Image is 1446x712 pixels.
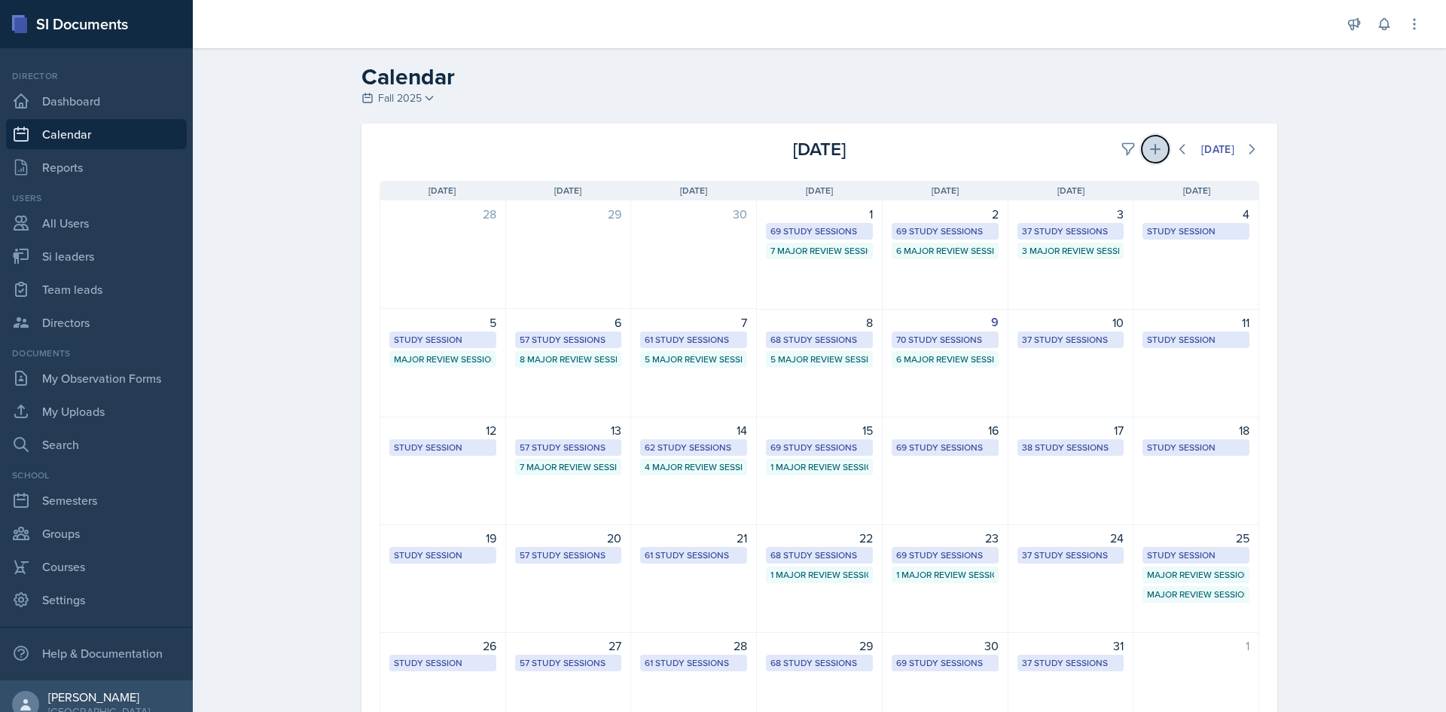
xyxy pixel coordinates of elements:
[1017,205,1124,223] div: 3
[1017,421,1124,439] div: 17
[766,421,873,439] div: 15
[361,63,1277,90] h2: Calendar
[515,205,622,223] div: 29
[520,441,618,454] div: 57 Study Sessions
[806,184,833,197] span: [DATE]
[640,421,747,439] div: 14
[896,656,994,670] div: 69 Study Sessions
[645,549,743,562] div: 61 Study Sessions
[645,460,743,474] div: 4 Major Review Sessions
[1057,184,1084,197] span: [DATE]
[1147,588,1245,601] div: Major Review Session
[1142,529,1249,547] div: 25
[673,136,966,163] div: [DATE]
[1022,441,1120,454] div: 38 Study Sessions
[1017,637,1124,655] div: 31
[6,274,187,304] a: Team leads
[766,529,873,547] div: 22
[640,313,747,332] div: 7
[766,637,873,655] div: 29
[766,205,873,223] div: 1
[1022,333,1120,347] div: 37 Study Sessions
[520,549,618,562] div: 57 Study Sessions
[389,205,496,223] div: 28
[378,90,422,106] span: Fall 2025
[770,333,868,347] div: 68 Study Sessions
[896,225,994,238] div: 69 Study Sessions
[892,421,999,439] div: 16
[394,353,492,366] div: Major Review Session
[48,689,150,704] div: [PERSON_NAME]
[394,549,492,562] div: Study Session
[6,396,187,426] a: My Uploads
[389,637,496,655] div: 26
[6,241,187,271] a: Si leaders
[640,529,747,547] div: 21
[515,529,622,547] div: 20
[6,518,187,549] a: Groups
[932,184,959,197] span: [DATE]
[1147,225,1245,238] div: Study Session
[892,637,999,655] div: 30
[770,460,868,474] div: 1 Major Review Session
[770,549,868,562] div: 68 Study Sessions
[640,637,747,655] div: 28
[1142,637,1249,655] div: 1
[1022,656,1120,670] div: 37 Study Sessions
[6,485,187,515] a: Semesters
[645,656,743,670] div: 61 Study Sessions
[389,313,496,332] div: 5
[766,313,873,332] div: 8
[896,568,994,582] div: 1 Major Review Session
[1183,184,1210,197] span: [DATE]
[6,152,187,182] a: Reports
[1017,529,1124,547] div: 24
[6,347,187,360] div: Documents
[515,313,622,332] div: 6
[645,333,743,347] div: 61 Study Sessions
[394,656,492,670] div: Study Session
[770,656,868,670] div: 68 Study Sessions
[1022,244,1120,258] div: 3 Major Review Sessions
[770,441,868,454] div: 69 Study Sessions
[389,421,496,439] div: 12
[6,86,187,116] a: Dashboard
[554,184,581,197] span: [DATE]
[429,184,456,197] span: [DATE]
[1201,143,1234,155] div: [DATE]
[892,205,999,223] div: 2
[1147,549,1245,562] div: Study Session
[645,441,743,454] div: 62 Study Sessions
[892,313,999,332] div: 9
[1142,205,1249,223] div: 4
[520,656,618,670] div: 57 Study Sessions
[6,69,187,83] div: Director
[520,333,618,347] div: 57 Study Sessions
[640,205,747,223] div: 30
[6,552,187,582] a: Courses
[896,333,994,347] div: 70 Study Sessions
[1147,441,1245,454] div: Study Session
[892,529,999,547] div: 23
[1017,313,1124,332] div: 10
[515,421,622,439] div: 13
[6,429,187,460] a: Search
[394,333,492,347] div: Study Session
[1142,313,1249,332] div: 11
[515,637,622,655] div: 27
[1022,225,1120,238] div: 37 Study Sessions
[6,585,187,615] a: Settings
[520,353,618,366] div: 8 Major Review Sessions
[896,441,994,454] div: 69 Study Sessions
[896,244,994,258] div: 6 Major Review Sessions
[1142,421,1249,439] div: 18
[6,208,187,238] a: All Users
[645,353,743,366] div: 5 Major Review Sessions
[6,119,187,149] a: Calendar
[770,568,868,582] div: 1 Major Review Session
[1147,333,1245,347] div: Study Session
[1147,568,1245,582] div: Major Review Session
[770,225,868,238] div: 69 Study Sessions
[896,353,994,366] div: 6 Major Review Sessions
[896,549,994,562] div: 69 Study Sessions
